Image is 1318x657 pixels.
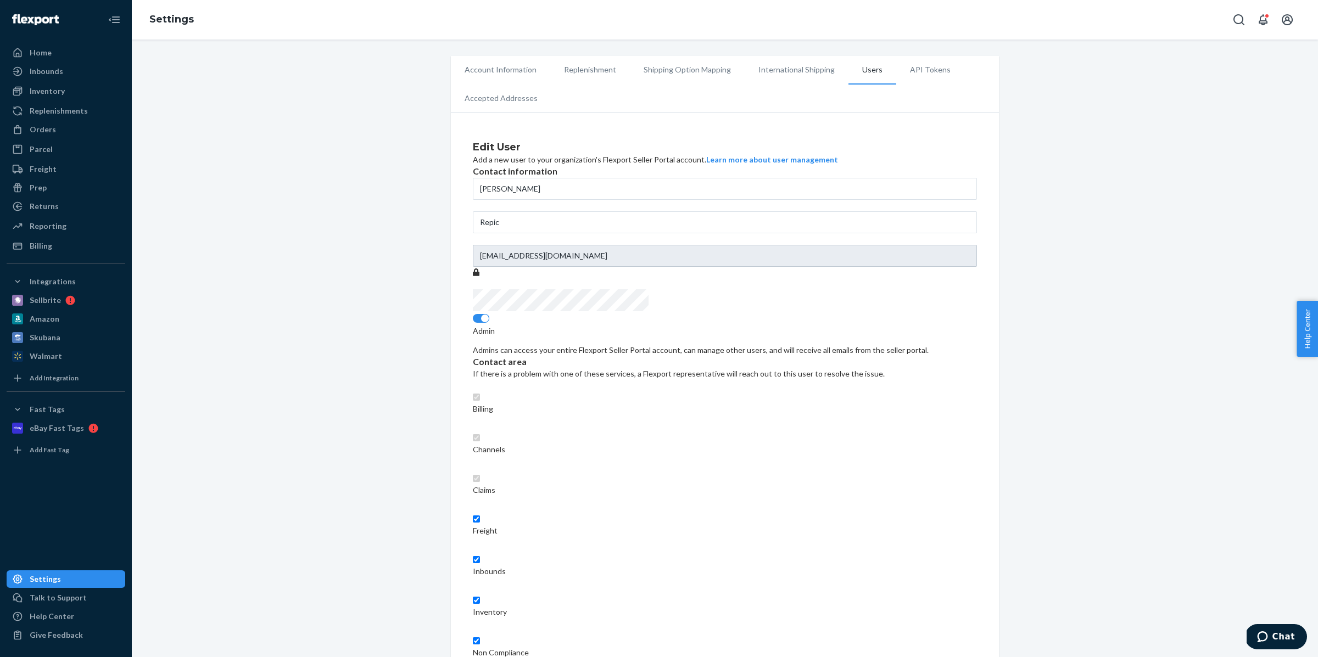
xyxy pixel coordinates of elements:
li: International Shipping [745,56,848,83]
li: Users [848,56,896,85]
button: Open account menu [1276,9,1298,31]
a: Returns [7,198,125,215]
div: Amazon [30,313,59,324]
a: Skubana [7,329,125,346]
button: Learn more about user management [706,154,838,165]
p: Contact area [473,356,977,368]
a: Sellbrite [7,291,125,309]
input: Email [473,245,977,267]
input: Inbounds [473,556,480,563]
div: Home [30,47,52,58]
a: Prep [7,179,125,196]
a: Inventory [7,82,125,100]
a: Parcel [7,141,125,158]
a: eBay Fast Tags [7,419,125,437]
div: Talk to Support [30,592,87,603]
div: Fast Tags [30,404,65,415]
input: First Name [473,178,977,200]
a: Settings [149,13,194,25]
div: If there is a problem with one of these services, a Flexport representative will reach out to thi... [473,368,977,379]
a: Freight [7,160,125,178]
a: Add Fast Tag [7,441,125,459]
div: Billing [30,240,52,251]
img: Flexport logo [12,14,59,25]
div: Returns [30,201,59,212]
div: eBay Fast Tags [30,423,84,434]
a: Inbounds [7,63,125,80]
p: Contact information [473,165,977,178]
div: Reporting [30,221,66,232]
p: Inbounds [473,566,977,577]
div: Walmart [30,351,62,362]
div: Add Fast Tag [30,445,69,454]
h4: Edit User [473,140,977,154]
div: Add a new user to your organization's Flexport Seller Portal account. [473,154,977,165]
p: Inventory [473,607,977,617]
input: Inventory [473,597,480,604]
div: Sellbrite [30,295,61,306]
div: Add Integration [30,373,79,383]
ol: breadcrumbs [141,4,203,36]
div: Prep [30,182,47,193]
button: Integrations [7,273,125,290]
input: Freight [473,515,480,523]
div: Orders [30,124,56,135]
a: Replenishments [7,102,125,120]
input: Last Name [473,211,977,233]
button: Fast Tags [7,401,125,418]
a: Help Center [7,608,125,625]
li: Replenishment [550,56,630,83]
input: Claims [473,475,480,482]
li: Shipping Option Mapping [630,56,745,83]
input: Billing [473,394,480,401]
div: Help Center [30,611,74,622]
div: Admins can access your entire Flexport Seller Portal account, can manage other users, and will re... [473,345,977,356]
a: Reporting [7,217,125,235]
button: Close Navigation [103,9,125,31]
li: API Tokens [896,56,964,83]
div: Integrations [30,276,76,287]
a: Settings [7,570,125,588]
div: Inventory [30,86,65,97]
button: Open Search Box [1228,9,1250,31]
button: Talk to Support [7,589,125,607]
button: Help Center [1297,301,1318,357]
a: Home [7,44,125,61]
input: Non Compliance [473,637,480,644]
p: Channels [473,444,977,455]
p: Billing [473,403,977,414]
iframe: Opens a widget where you can chat to one of our agents [1247,624,1307,652]
a: Amazon [7,310,125,328]
button: Give Feedback [7,626,125,644]
button: Open notifications [1252,9,1274,31]
a: Billing [7,237,125,255]
div: Give Feedback [30,630,83,641]
p: Admin [473,325,495,336]
a: Add Integration [7,369,125,387]
p: Claims [473,485,977,496]
li: Account Information [451,56,550,83]
li: Accepted Addresses [451,85,551,112]
div: Freight [30,164,57,175]
p: Freight [473,525,977,536]
div: Inbounds [30,66,63,77]
div: Replenishments [30,105,88,116]
a: Walmart [7,347,125,365]
a: Orders [7,121,125,138]
input: Channels [473,434,480,441]
div: Settings [30,574,61,585]
div: Parcel [30,144,53,155]
div: Skubana [30,332,60,343]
